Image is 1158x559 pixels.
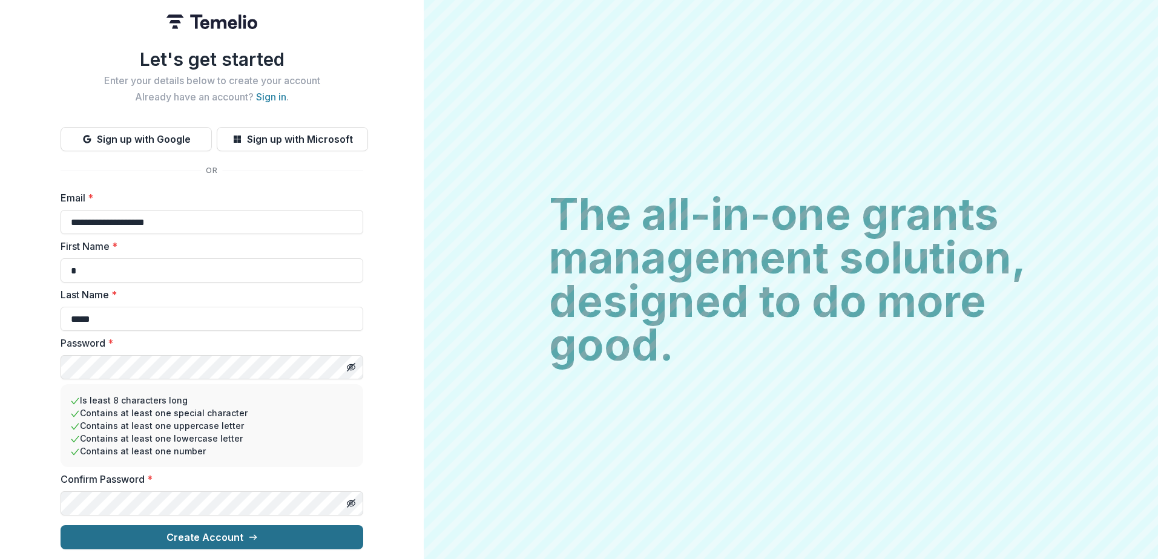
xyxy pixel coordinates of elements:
[70,407,354,419] li: Contains at least one special character
[341,494,361,513] button: Toggle password visibility
[70,445,354,457] li: Contains at least one number
[70,394,354,407] li: Is least 8 characters long
[70,432,354,445] li: Contains at least one lowercase letter
[61,287,356,302] label: Last Name
[61,239,356,253] label: First Name
[61,75,363,87] h2: Enter your details below to create your account
[61,91,363,103] h2: Already have an account? .
[217,127,368,151] button: Sign up with Microsoft
[61,127,212,151] button: Sign up with Google
[61,525,363,549] button: Create Account
[341,358,361,377] button: Toggle password visibility
[166,15,257,29] img: Temelio
[61,336,356,350] label: Password
[61,48,363,70] h1: Let's get started
[256,91,286,103] a: Sign in
[61,191,356,205] label: Email
[61,472,356,486] label: Confirm Password
[70,419,354,432] li: Contains at least one uppercase letter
